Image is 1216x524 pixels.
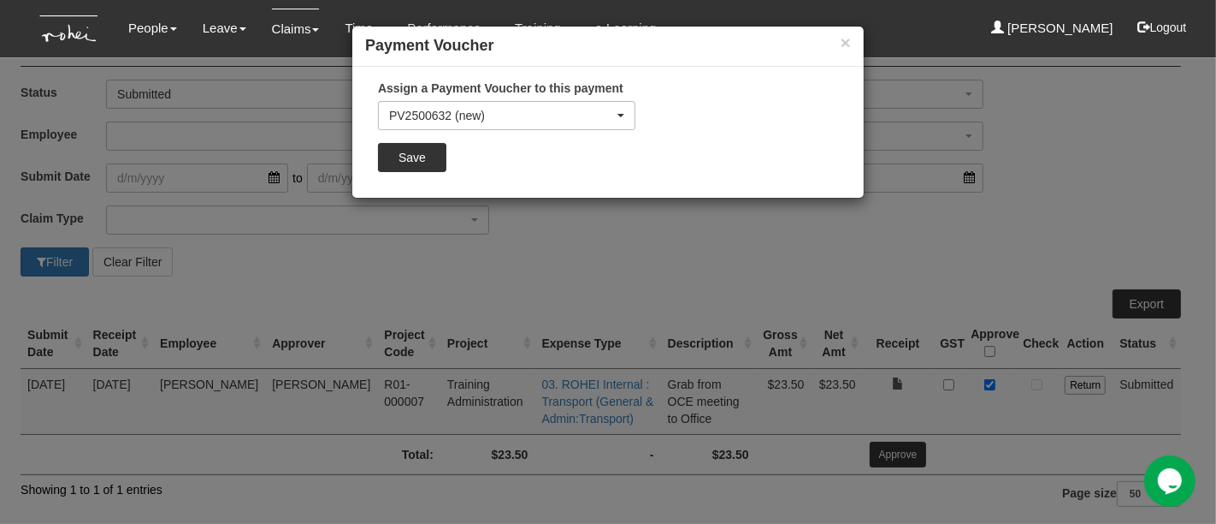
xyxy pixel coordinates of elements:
div: PV2500632 (new) [389,107,614,124]
button: PV2500632 (new) [378,101,635,130]
input: Save [378,143,446,172]
button: × [841,33,851,51]
b: Payment Voucher [365,37,494,54]
label: Assign a Payment Voucher to this payment [378,80,623,97]
iframe: chat widget [1144,456,1199,507]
